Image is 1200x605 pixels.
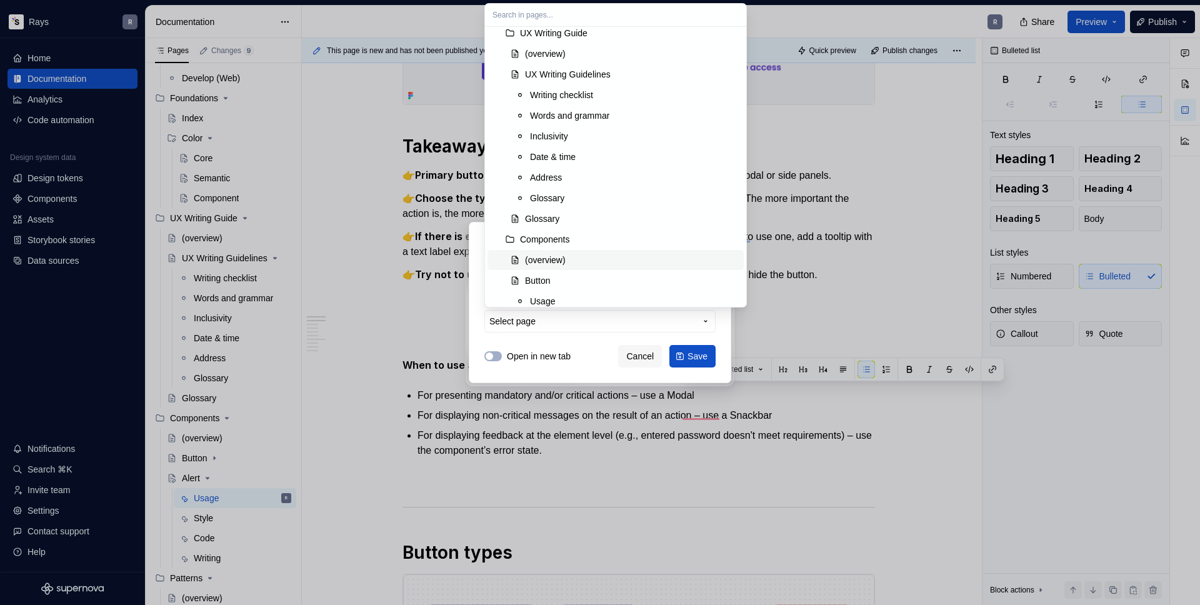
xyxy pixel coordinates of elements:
div: UX Writing Guide [520,27,587,39]
div: Usage [530,295,555,307]
div: Glossary [525,212,559,225]
input: Search in pages... [485,4,746,26]
div: Search in pages... [485,27,746,307]
div: (overview) [525,254,566,266]
div: Inclusivity [530,130,568,142]
div: Words and grammar [530,109,609,122]
div: (overview) [525,47,566,60]
div: Writing checklist [530,89,593,101]
div: Button [525,274,550,287]
div: Address [530,171,562,184]
div: Components [520,233,569,246]
div: Glossary [530,192,564,204]
div: Date & time [530,151,576,163]
div: UX Writing Guidelines [525,68,611,81]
